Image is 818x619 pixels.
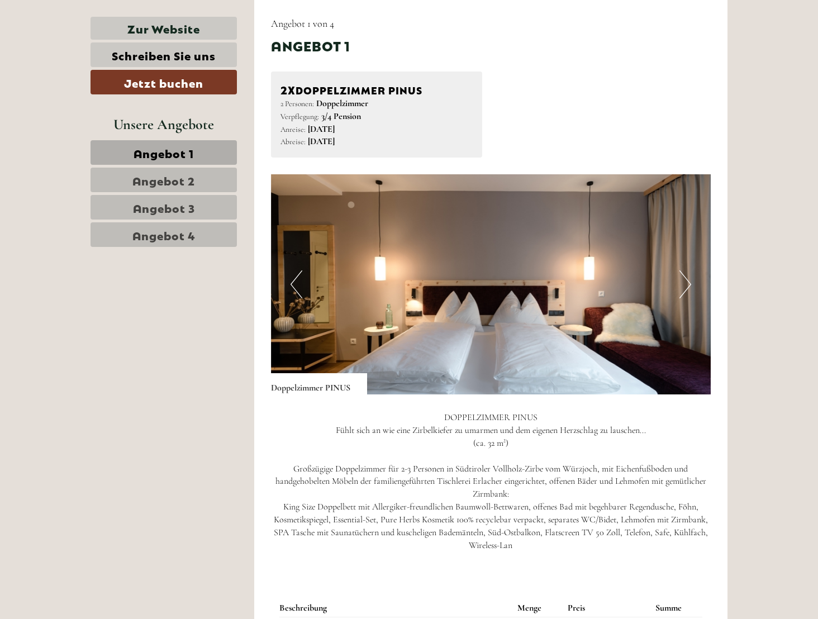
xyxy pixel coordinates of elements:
span: Angebot 1 [134,145,194,160]
span: Angebot 2 [132,172,195,188]
img: image [271,174,711,394]
th: Summe [651,599,702,617]
b: 3/4 Pension [321,111,361,122]
span: Angebot 3 [133,199,195,215]
a: Jetzt buchen [91,70,237,94]
a: Schreiben Sie uns [91,42,237,67]
th: Beschreibung [279,599,513,617]
div: Doppelzimmer PINUS [271,373,367,394]
small: Verpflegung: [280,112,319,121]
b: [DATE] [308,136,335,147]
b: Doppelzimmer [316,98,368,109]
th: Preis [563,599,651,617]
p: DOPPELZIMMER PINUS Fühlt sich an wie eine Zirbelkiefer zu umarmen und dem eigenen Herzschlag zu l... [271,411,711,551]
small: 2 Personen: [280,99,314,108]
span: Angebot 1 von 4 [271,17,334,30]
a: Zur Website [91,17,237,40]
b: 2x [280,81,296,97]
div: Angebot 1 [271,36,350,55]
div: Unsere Angebote [91,114,237,135]
small: Anreise: [280,125,306,134]
th: Menge [513,599,563,617]
small: Abreise: [280,137,306,146]
span: Angebot 4 [132,227,196,242]
div: Doppelzimmer PINUS [280,81,473,97]
button: Previous [291,270,302,298]
button: Next [679,270,691,298]
b: [DATE] [308,123,335,135]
